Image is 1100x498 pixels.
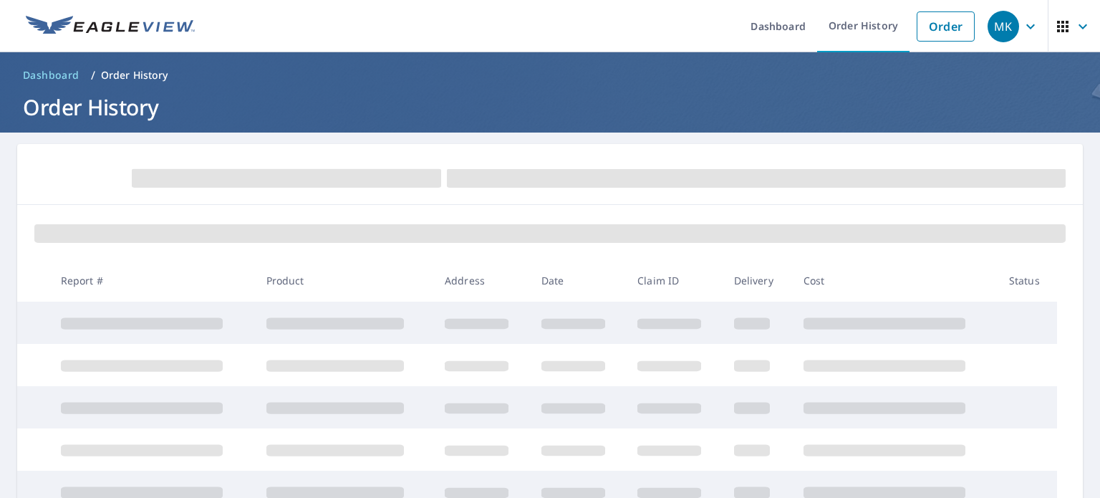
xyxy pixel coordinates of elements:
[101,68,168,82] p: Order History
[988,11,1019,42] div: MK
[917,11,975,42] a: Order
[723,259,792,302] th: Delivery
[23,68,79,82] span: Dashboard
[17,92,1083,122] h1: Order History
[255,259,434,302] th: Product
[998,259,1057,302] th: Status
[49,259,255,302] th: Report #
[91,67,95,84] li: /
[17,64,1083,87] nav: breadcrumb
[626,259,723,302] th: Claim ID
[17,64,85,87] a: Dashboard
[530,259,627,302] th: Date
[792,259,998,302] th: Cost
[433,259,530,302] th: Address
[26,16,195,37] img: EV Logo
